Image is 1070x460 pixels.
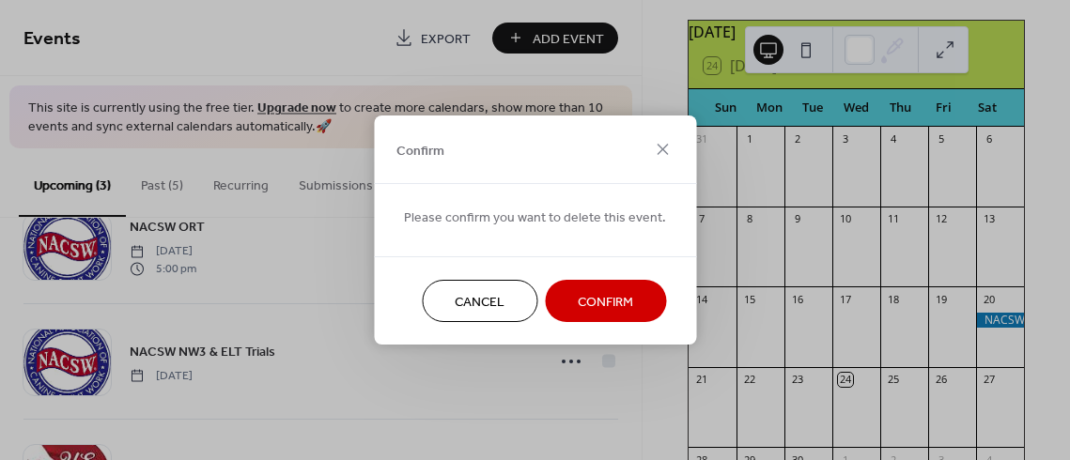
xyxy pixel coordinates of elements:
[404,208,666,228] span: Please confirm you want to delete this event.
[578,293,633,313] span: Confirm
[422,280,537,322] button: Cancel
[545,280,666,322] button: Confirm
[396,141,444,161] span: Confirm
[455,293,504,313] span: Cancel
